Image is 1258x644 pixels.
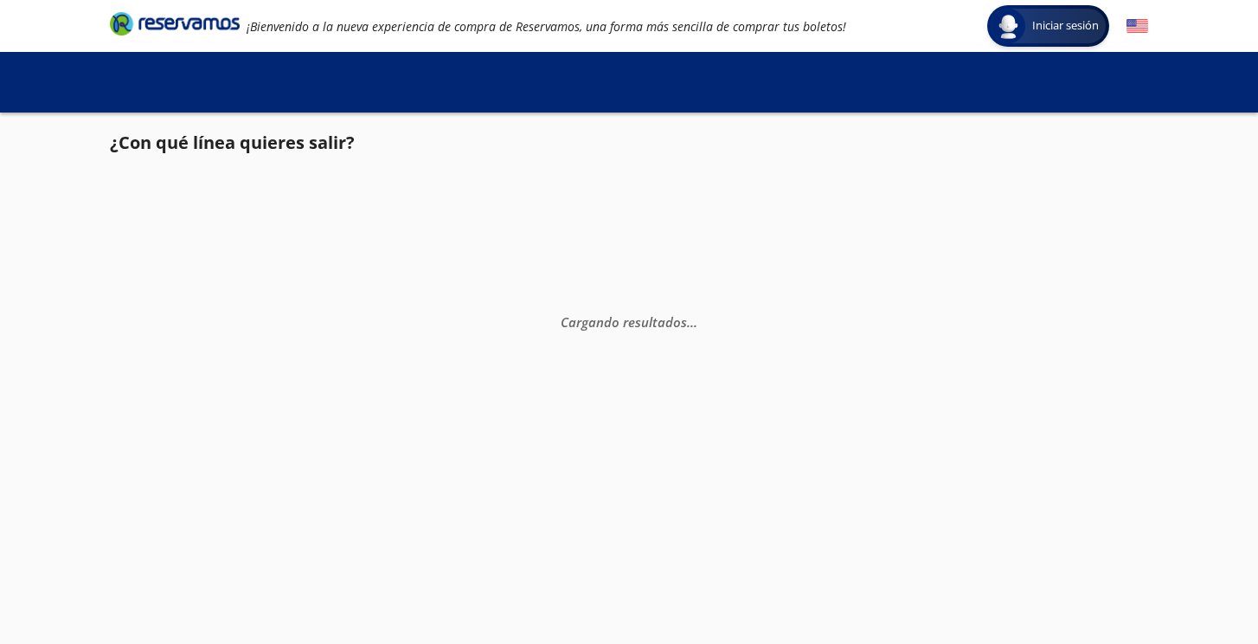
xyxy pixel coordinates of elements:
[687,313,690,331] span: .
[247,18,846,35] em: ¡Bienvenido a la nueva experiencia de compra de Reservamos, una forma más sencilla de comprar tus...
[690,313,694,331] span: .
[1126,16,1148,37] button: English
[694,313,697,331] span: .
[110,10,240,42] a: Brand Logo
[110,130,355,156] p: ¿Con qué línea quieres salir?
[1025,17,1106,35] span: Iniciar sesión
[110,10,240,36] i: Brand Logo
[561,313,697,331] em: Cargando resultados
